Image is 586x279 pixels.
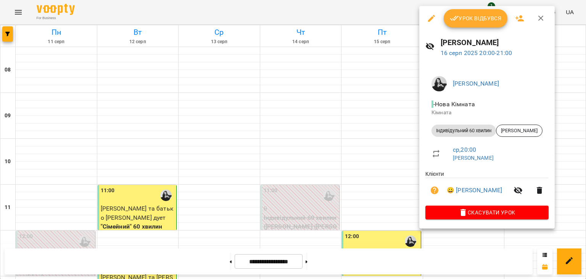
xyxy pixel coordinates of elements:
a: 😀 [PERSON_NAME] [447,186,502,195]
div: [PERSON_NAME] [496,125,543,137]
span: Індивідульний 60 хвилин [431,127,496,134]
a: [PERSON_NAME] [453,155,494,161]
span: - Нова Кімната [431,101,477,108]
a: [PERSON_NAME] [453,80,499,87]
span: [PERSON_NAME] [496,127,542,134]
ul: Клієнти [425,170,549,206]
span: Скасувати Урок [431,208,543,217]
button: Урок відбувся [444,9,508,28]
img: 75c0ce6b8f43e9fb810164e674856af8.jpeg [431,76,447,91]
button: Скасувати Урок [425,206,549,219]
p: Кімната [431,109,543,117]
span: Урок відбувся [450,14,502,23]
h6: [PERSON_NAME] [441,37,549,49]
a: ср , 20:00 [453,146,476,153]
button: Візит ще не сплачено. Додати оплату? [425,181,444,200]
a: 16 серп 2025 20:00-21:00 [441,49,512,57]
